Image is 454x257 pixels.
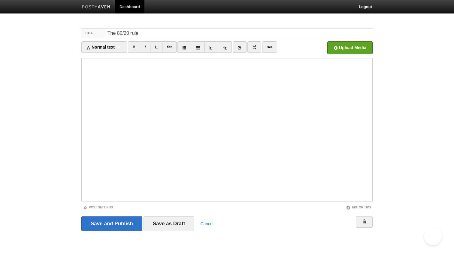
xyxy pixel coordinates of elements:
[81,28,106,38] label: Title
[346,206,371,209] a: Editor Tips
[200,221,213,226] a: Cancel
[83,206,113,209] a: Post Settings
[167,45,172,49] del: Str
[140,41,150,53] a: I
[262,41,277,53] a: </>
[424,227,442,245] iframe: Help Scout Beacon - Open
[81,216,142,231] input: Save and Publish
[144,216,195,231] input: Save as Draft
[86,45,115,49] span: Normal text
[162,41,177,53] a: Str
[82,5,110,10] img: Posthaven-bar
[128,41,140,53] a: B
[252,45,256,49] img: pagebreak-icon.png
[150,41,162,53] a: U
